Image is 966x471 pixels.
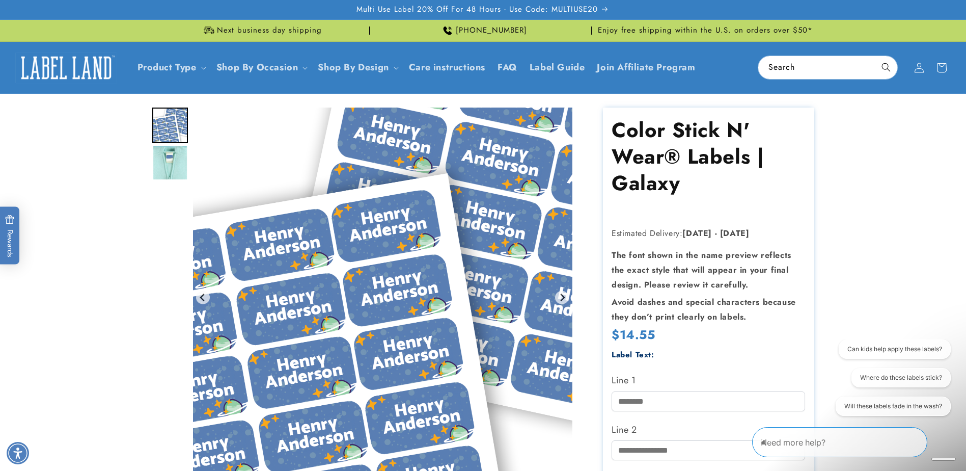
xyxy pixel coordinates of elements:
[612,296,796,323] strong: Avoid dashes and special characters because they don’t print clearly on labels.
[715,227,717,239] strong: -
[498,62,517,73] span: FAQ
[409,62,485,73] span: Care instructions
[491,56,523,80] a: FAQ
[12,48,121,87] a: Label Land
[152,20,370,41] div: Announcement
[875,56,897,78] button: Search
[612,326,655,344] span: $14.55
[216,62,298,73] span: Shop By Occasion
[530,62,585,73] span: Label Guide
[612,422,805,438] label: Line 2
[312,56,402,80] summary: Shop By Design
[318,61,389,74] a: Shop By Design
[15,52,117,84] img: Label Land
[682,227,712,239] strong: [DATE]
[403,56,491,80] a: Care instructions
[5,215,15,257] span: Rewards
[217,25,322,36] span: Next business day shipping
[612,249,791,291] strong: The font shown in the name preview reflects the exact style that will appear in your final design...
[152,108,188,143] img: Color Stick N' Wear® Labels | Galaxy - Label Land
[591,56,701,80] a: Join Affiliate Program
[7,442,29,464] div: Accessibility Menu
[598,25,813,36] span: Enjoy free shipping within the U.S. on orders over $50*
[612,372,805,388] label: Line 1
[152,145,188,180] div: Go to slide 2
[720,227,750,239] strong: [DATE]
[612,117,805,196] h1: Color Stick N' Wear® Labels | Galaxy
[131,56,210,80] summary: Product Type
[374,20,592,41] div: Announcement
[612,226,805,241] p: Estimated Delivery:
[827,339,956,425] iframe: Gorgias live chat conversation starters
[596,20,814,41] div: Announcement
[752,423,956,461] iframe: Gorgias Floating Chat
[152,108,188,143] div: Go to slide 1
[137,61,197,74] a: Product Type
[523,56,591,80] a: Label Guide
[196,291,210,304] button: Go to last slide
[456,25,527,36] span: [PHONE_NUMBER]
[612,349,654,360] label: Label Text:
[152,145,188,180] img: Color Stick N' Wear® Labels | Galaxy - Label Land
[210,56,312,80] summary: Shop By Occasion
[555,291,569,304] button: Next slide
[597,62,695,73] span: Join Affiliate Program
[356,5,598,15] span: Multi Use Label 20% Off For 48 Hours - Use Code: MULTIUSE20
